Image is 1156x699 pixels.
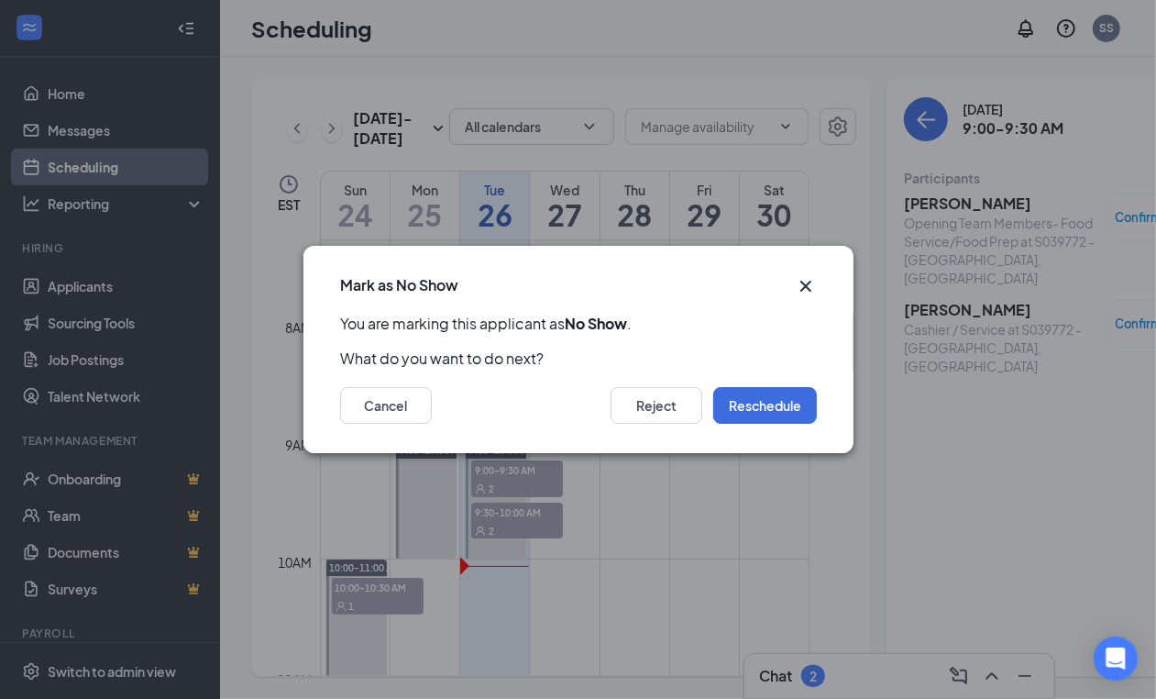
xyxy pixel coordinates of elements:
div: Open Intercom Messenger [1094,637,1138,681]
button: Cancel [340,387,432,424]
b: No Show [565,314,627,333]
p: You are marking this applicant as . [340,314,817,334]
button: Reject [611,387,702,424]
svg: Cross [795,275,817,297]
button: Reschedule [713,387,817,424]
p: What do you want to do next? [340,349,817,369]
h3: Mark as No Show [340,275,458,295]
button: Close [795,275,817,297]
